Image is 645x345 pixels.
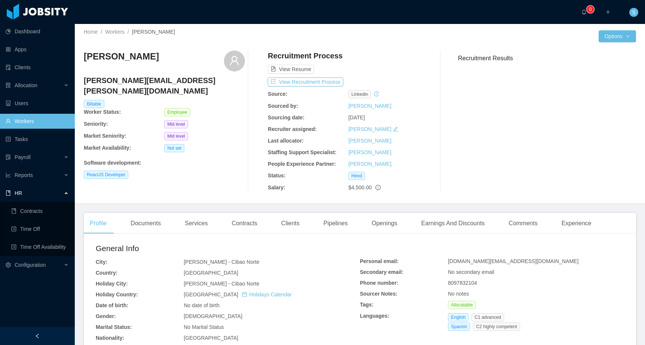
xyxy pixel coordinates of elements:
a: icon: auditClients [6,60,69,75]
i: icon: book [6,190,11,196]
b: Staffing Support Specialist: [268,149,337,155]
i: icon: history [374,91,379,97]
div: Earnings And Discounts [415,213,491,234]
h3: [PERSON_NAME] [84,51,159,62]
b: Last allocator: [268,138,304,144]
b: Sourced by: [268,103,298,109]
a: icon: bookContracts [11,204,69,219]
div: Clients [275,213,305,234]
b: Phone number: [360,280,399,286]
div: Contracts [226,213,263,234]
i: icon: user [229,55,240,66]
i: icon: file-protect [6,155,11,160]
span: [PERSON_NAME] - Cibao Norte [184,281,259,287]
a: icon: profileTasks [6,132,69,147]
span: Mid level [164,132,188,140]
i: icon: calendar [242,292,247,297]
span: / [101,29,102,35]
a: icon: file-textView Resume [268,66,314,72]
b: Seniority: [84,121,108,127]
span: No date of birth [184,302,219,308]
a: [PERSON_NAME] [348,149,391,155]
button: icon: exportView Recruitment Process [268,77,343,86]
div: Services [179,213,214,234]
a: icon: profileTime Off Availability [11,239,69,254]
a: [PERSON_NAME] [348,103,391,109]
b: City: [96,259,107,265]
h3: Recruitment Results [458,54,636,63]
b: Status: [268,172,285,178]
b: Holiday City: [96,281,128,287]
span: Configuration [15,262,46,268]
b: Salary: [268,184,285,190]
span: Billable [84,100,104,108]
button: Optionsicon: down [599,30,636,42]
span: Allocation [15,82,37,88]
span: [GEOGRAPHIC_DATA] [184,270,238,276]
span: No Marital Status [184,324,224,330]
span: No secondary email [448,269,494,275]
b: Marital Status: [96,324,132,330]
span: C1 advanced [472,313,504,321]
sup: 0 [587,6,594,13]
span: Spanish [448,323,470,331]
span: / [128,29,129,35]
b: Holiday Country: [96,291,138,297]
div: Comments [503,213,543,234]
span: info-circle [375,185,381,190]
a: icon: robotUsers [6,96,69,111]
a: icon: exportView Recruitment Process [268,79,343,85]
div: Pipelines [317,213,354,234]
a: icon: appstoreApps [6,42,69,57]
span: Reports [15,172,33,178]
b: Languages: [360,313,390,319]
b: Country: [96,270,117,276]
span: Employee [164,108,190,116]
span: [GEOGRAPHIC_DATA] [184,335,238,341]
a: icon: calendarHolidays Calendar [242,291,292,297]
span: Not set [164,144,184,152]
b: Sourcer Notes: [360,291,397,297]
span: [PERSON_NAME] - Cibao Norte [184,259,259,265]
b: People Experience Partner: [268,161,336,167]
span: [DOMAIN_NAME][EMAIL_ADDRESS][DOMAIN_NAME] [448,258,578,264]
span: Mid level [164,120,188,128]
i: icon: edit [393,126,398,132]
i: icon: setting [6,262,11,268]
span: [DATE] [348,115,365,120]
b: Nationality: [96,335,124,341]
a: icon: profileTime Off [11,222,69,236]
div: Profile [84,213,113,234]
a: icon: pie-chartDashboard [6,24,69,39]
div: Experience [556,213,598,234]
span: ReactJS Developer [84,171,128,179]
a: [PERSON_NAME] [348,126,391,132]
div: Openings [366,213,403,234]
i: icon: plus [605,9,611,15]
b: Tags: [360,302,374,308]
b: Source: [268,91,287,97]
b: Gender: [96,313,116,319]
span: linkedin [348,90,371,98]
a: [PERSON_NAME] [348,161,391,167]
b: Sourcing date: [268,115,304,120]
a: icon: userWorkers [6,114,69,129]
b: Date of birth: [96,302,128,308]
span: S [632,8,635,17]
i: icon: line-chart [6,172,11,178]
h4: [PERSON_NAME][EMAIL_ADDRESS][PERSON_NAME][DOMAIN_NAME] [84,75,245,96]
span: [DEMOGRAPHIC_DATA] [184,313,242,319]
b: Recruiter assigned: [268,126,317,132]
button: icon: file-textView Resume [268,65,314,74]
span: English [448,313,469,321]
b: Software development : [84,160,141,166]
b: Market Seniority: [84,133,126,139]
div: Documents [125,213,167,234]
i: icon: bell [581,9,587,15]
span: [PERSON_NAME] [132,29,175,35]
span: $4,500.00 [348,184,372,190]
b: Secondary email: [360,269,403,275]
b: Market Availability: [84,145,131,151]
h2: General Info [96,242,360,254]
b: Worker Status: [84,109,121,115]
